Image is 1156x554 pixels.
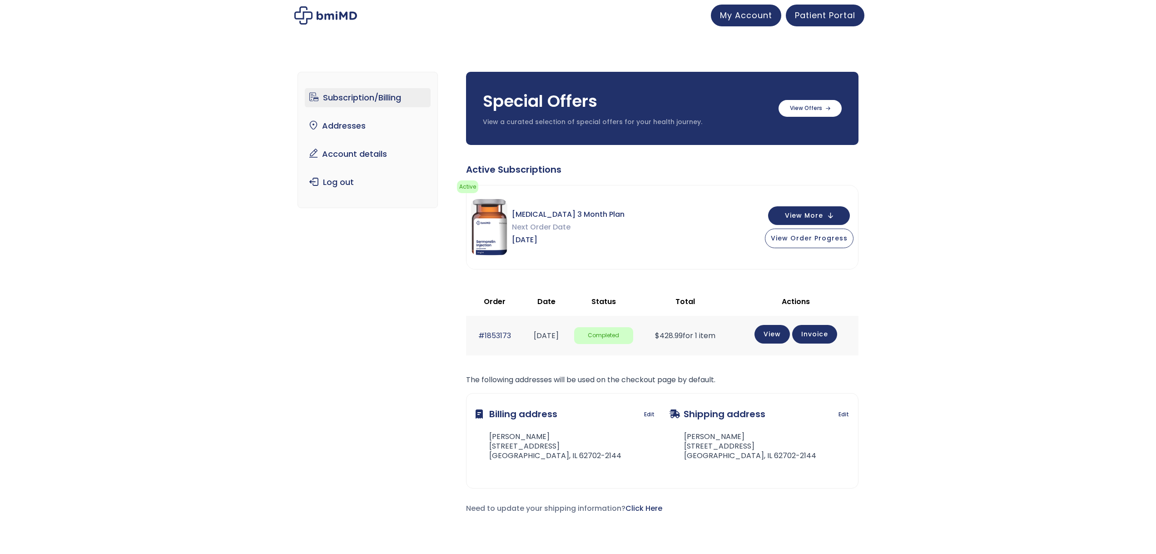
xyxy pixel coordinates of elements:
[768,206,850,225] button: View More
[537,296,556,307] span: Date
[534,330,559,341] time: [DATE]
[484,296,506,307] span: Order
[574,327,633,344] span: Completed
[785,213,823,219] span: View More
[792,325,837,344] a: Invoice
[305,116,431,135] a: Addresses
[483,118,769,127] p: View a curated selection of special offers for your health journey.
[675,296,695,307] span: Total
[638,316,733,355] td: for 1 item
[466,163,858,176] div: Active Subscriptions
[670,432,816,460] address: [PERSON_NAME] [STREET_ADDRESS] [GEOGRAPHIC_DATA], IL 62702-2144
[670,403,765,425] h3: Shipping address
[298,72,438,208] nav: Account pages
[305,145,431,164] a: Account details
[655,330,683,341] span: 428.99
[476,403,557,425] h3: Billing address
[644,408,655,421] a: Edit
[655,330,660,341] span: $
[591,296,616,307] span: Status
[294,6,357,25] img: My account
[795,10,855,21] span: Patient Portal
[720,10,772,21] span: My Account
[754,325,790,344] a: View
[512,234,625,246] span: [DATE]
[771,234,848,243] span: View Order Progress
[786,5,864,26] a: Patient Portal
[483,90,769,113] h3: Special Offers
[512,208,625,221] span: [MEDICAL_DATA] 3 Month Plan
[457,180,478,193] span: Active
[305,88,431,107] a: Subscription/Billing
[466,503,662,514] span: Need to update your shipping information?
[625,503,662,514] a: Click Here
[305,173,431,192] a: Log out
[711,5,781,26] a: My Account
[782,296,810,307] span: Actions
[478,330,511,341] a: #1853173
[838,408,849,421] a: Edit
[765,229,853,248] button: View Order Progress
[571,187,585,196] a: here
[466,374,858,386] p: The following addresses will be used on the checkout page by default.
[476,432,621,460] address: [PERSON_NAME] [STREET_ADDRESS] [GEOGRAPHIC_DATA], IL 62702-2144
[512,221,625,234] span: Next Order Date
